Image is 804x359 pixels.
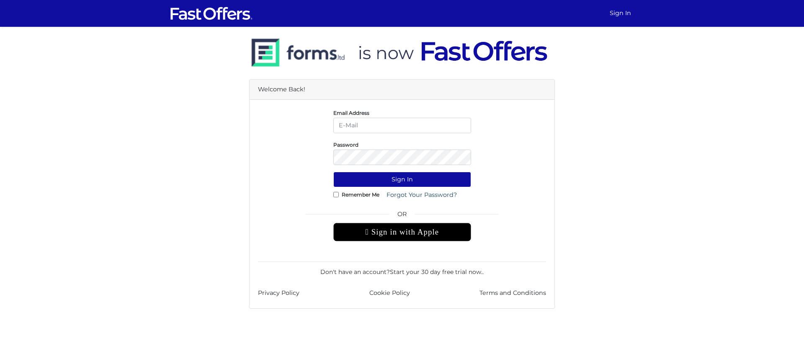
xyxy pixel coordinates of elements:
div: Sign in with Apple [333,223,471,241]
a: Sign In [606,5,634,21]
label: Remember Me [342,194,379,196]
a: Terms and Conditions [479,288,546,298]
a: Privacy Policy [258,288,299,298]
button: Sign In [333,172,471,187]
label: Email Address [333,112,369,114]
div: Welcome Back! [250,80,554,100]
div: Don't have an account? . [258,261,546,276]
a: Forgot Your Password? [381,187,462,203]
a: Start your 30 day free trial now. [390,268,482,276]
label: Password [333,144,358,146]
span: OR [333,209,471,223]
input: E-Mail [333,118,471,133]
a: Cookie Policy [369,288,410,298]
